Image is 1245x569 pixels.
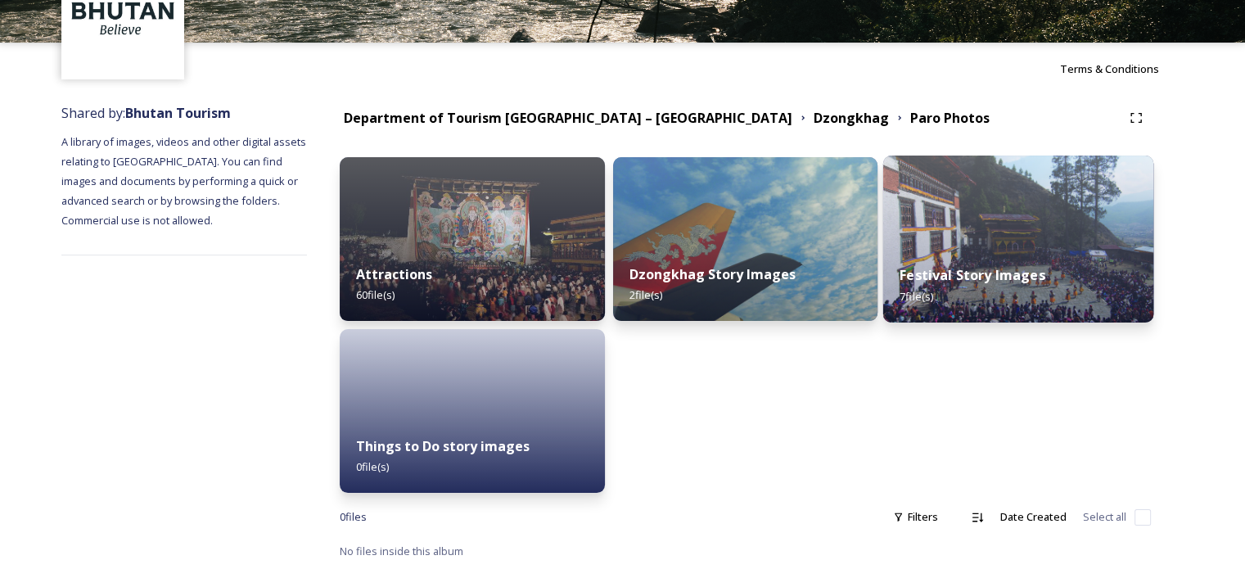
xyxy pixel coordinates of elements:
[910,109,990,127] strong: Paro Photos
[61,104,231,122] span: Shared by:
[883,156,1153,323] img: parofest5.jpg
[356,459,389,474] span: 0 file(s)
[356,265,432,283] strong: Attractions
[340,509,367,525] span: 0 file s
[61,134,309,228] span: A library of images, videos and other digital assets relating to [GEOGRAPHIC_DATA]. You can find ...
[356,287,395,302] span: 60 file(s)
[356,437,530,455] strong: Things to Do story images
[613,157,878,321] img: paro%2520story%2520image.jpg
[1060,61,1159,76] span: Terms & Conditions
[885,501,946,533] div: Filters
[340,544,463,558] span: No files inside this album
[1083,509,1126,525] span: Select all
[629,287,662,302] span: 2 file(s)
[900,288,934,303] span: 7 file(s)
[1060,59,1184,79] a: Terms & Conditions
[340,157,605,321] img: parofestivals%2520teaser.jpg
[900,266,1045,284] strong: Festival Story Images
[125,104,231,122] strong: Bhutan Tourism
[814,109,889,127] strong: Dzongkhag
[629,265,796,283] strong: Dzongkhag Story Images
[992,501,1075,533] div: Date Created
[344,109,792,127] strong: Department of Tourism [GEOGRAPHIC_DATA] – [GEOGRAPHIC_DATA]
